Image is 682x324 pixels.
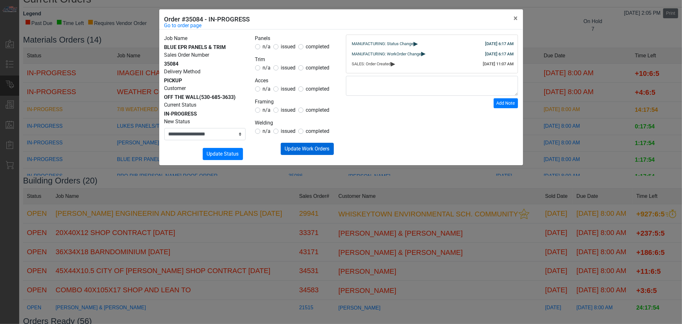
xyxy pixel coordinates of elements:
span: ▸ [414,41,418,45]
span: issued [281,86,296,92]
span: n/a [263,107,271,113]
div: 35084 [164,60,246,68]
h5: Order #35084 - IN-PROGRESS [164,14,250,24]
span: completed [306,86,330,92]
div: MANUFACTURING: Status Change [352,41,512,47]
legend: Acces [255,77,336,85]
span: completed [306,44,330,50]
div: [DATE] 6:17 AM [485,51,514,57]
div: SALES: Order Created [352,61,512,67]
div: [DATE] 11:07 AM [483,61,514,67]
span: ▸ [391,61,396,66]
span: issued [281,65,296,71]
div: IN-PROGRESS [164,110,246,118]
label: New Status [164,118,190,126]
legend: Welding [255,119,336,127]
div: MANUFACTURING: WorkOrder Change [352,51,512,57]
div: [DATE] 6:17 AM [485,41,514,47]
legend: Trim [255,56,336,64]
span: BLUE EPR PANELS & TRIM [164,44,226,50]
a: Go to order page [164,22,202,29]
legend: Panels [255,35,336,43]
label: Job Name [164,35,188,42]
span: Update Work Orders [285,146,330,152]
label: Sales Order Number [164,51,209,59]
button: Add Note [494,98,518,108]
span: completed [306,128,330,134]
span: Add Note [497,101,515,106]
label: Customer [164,85,186,92]
span: ▸ [421,51,426,55]
span: n/a [263,65,271,71]
span: completed [306,107,330,113]
span: issued [281,107,296,113]
span: (530-685-3633) [200,94,236,100]
span: issued [281,44,296,50]
span: n/a [263,128,271,134]
button: Update Work Orders [281,143,334,155]
span: n/a [263,44,271,50]
button: Close [509,9,523,27]
span: Update Status [207,151,239,157]
div: OFF THE WALL [164,93,246,101]
legend: Framing [255,98,336,106]
label: Current Status [164,101,197,109]
button: Update Status [203,148,243,160]
span: completed [306,65,330,71]
div: PICKUP [164,77,246,85]
span: n/a [263,86,271,92]
label: Delivery Method [164,68,201,76]
span: issued [281,128,296,134]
